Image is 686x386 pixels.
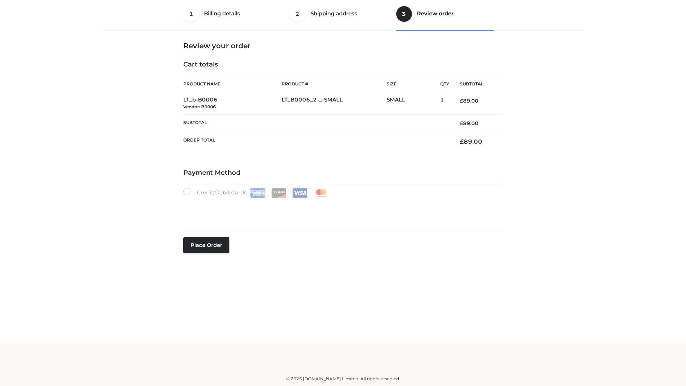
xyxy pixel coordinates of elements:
iframe: Secure payment input frame [182,196,501,222]
img: Visa [292,188,308,198]
img: Mastercard [313,188,329,198]
h4: Payment Method [183,169,503,177]
button: Place order [183,237,229,253]
th: Qty [440,76,449,92]
td: 1 [440,92,449,115]
small: Vendor: B0006 [183,104,216,109]
td: SMALL [387,92,440,115]
td: LT_b-B0006 [183,92,282,115]
th: Product Name [183,76,282,92]
th: Order Total [183,132,449,151]
bdi: 89.00 [460,98,478,104]
span: £ [460,138,464,145]
img: Discover [271,188,287,198]
span: £ [460,120,463,127]
th: Subtotal [449,76,503,92]
th: Product # [282,76,387,92]
bdi: 89.00 [460,138,482,145]
h4: Cart totals [183,61,503,69]
bdi: 89.00 [460,120,478,127]
label: Credit/Debit Cards [183,188,329,198]
h3: Review your order [183,41,503,50]
th: Subtotal [183,114,449,132]
div: © 2025 [DOMAIN_NAME] Limited. All rights reserved. [106,375,580,382]
span: £ [460,98,463,104]
th: Size [387,76,437,92]
img: Amex [250,188,265,198]
td: LT_B0006_2-_-SMALL [282,92,387,115]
